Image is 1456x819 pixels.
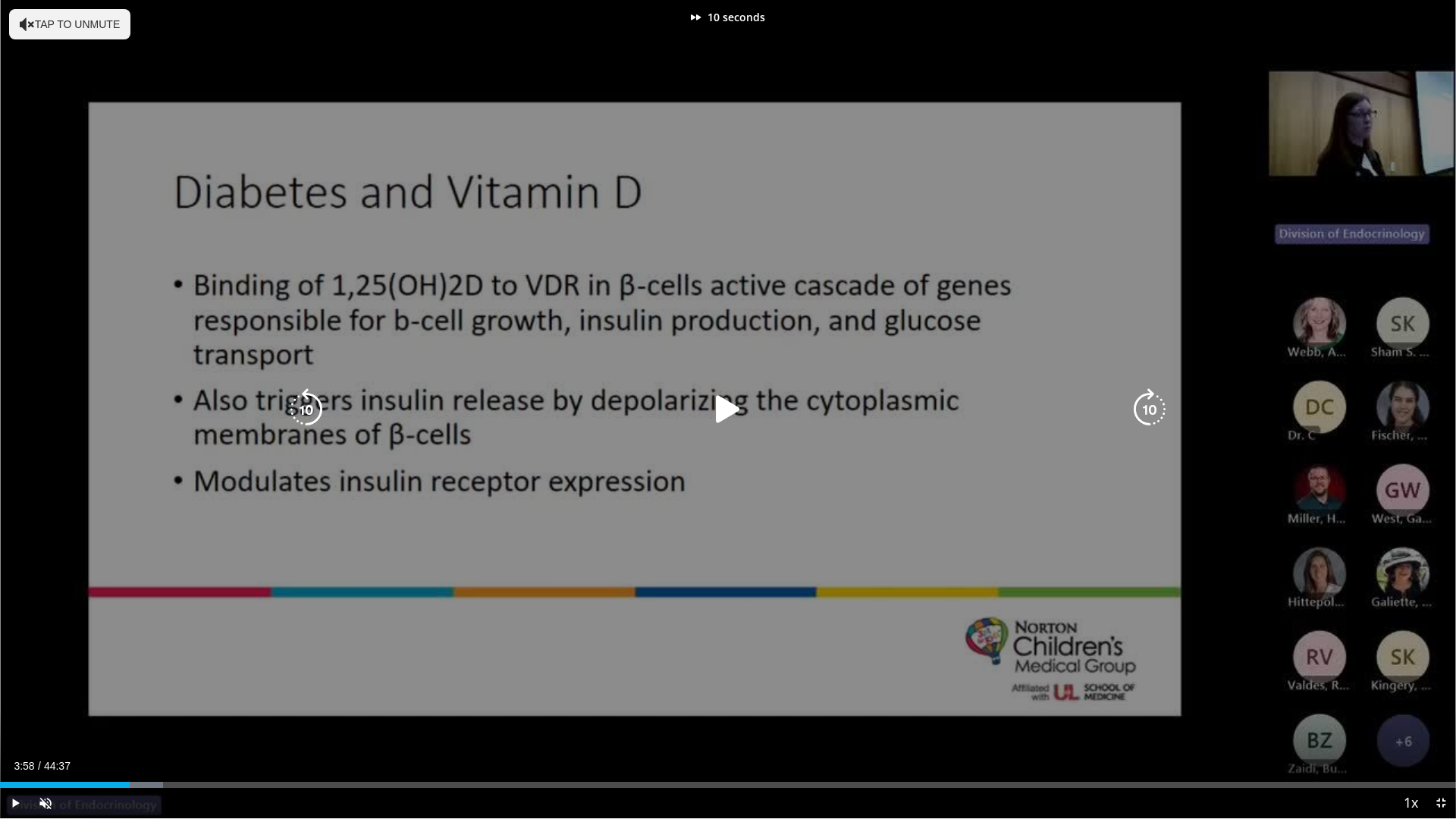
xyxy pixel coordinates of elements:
span: / [38,760,41,772]
button: Playback Rate [1395,788,1426,818]
button: Unmute [30,788,61,818]
span: 3:58 [14,760,34,772]
button: Exit Fullscreen [1426,788,1456,818]
button: Tap to unmute [9,9,130,39]
p: 10 seconds [708,12,765,23]
span: 44:37 [44,760,71,772]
